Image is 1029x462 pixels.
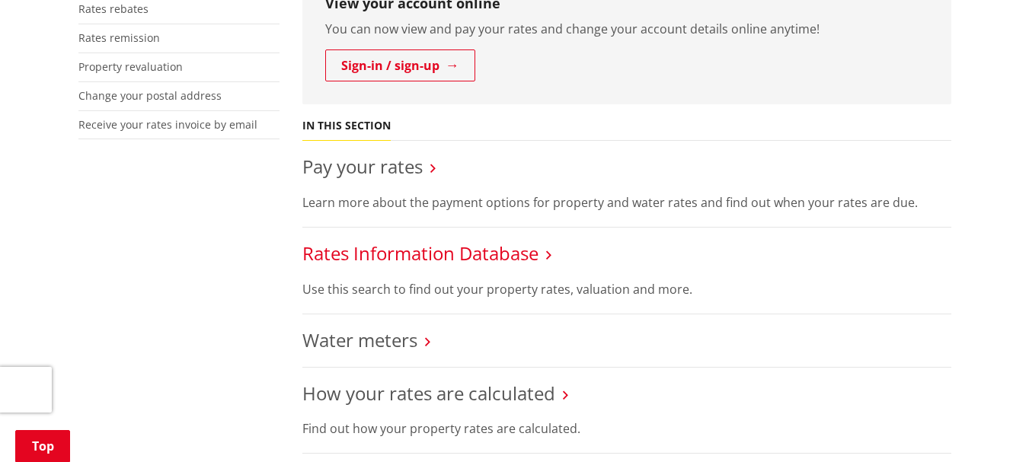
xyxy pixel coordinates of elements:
a: Property revaluation [78,59,183,74]
iframe: Messenger Launcher [959,398,1014,453]
a: Pay your rates [302,154,423,179]
a: Receive your rates invoice by email [78,117,257,132]
p: Use this search to find out your property rates, valuation and more. [302,280,951,298]
a: Sign-in / sign-up [325,49,475,81]
a: Water meters [302,327,417,352]
a: How your rates are calculated [302,381,555,406]
h5: In this section [302,119,391,132]
p: You can now view and pay your rates and change your account details online anytime! [325,20,928,38]
a: Change your postal address [78,88,222,103]
a: Top [15,430,70,462]
p: Learn more about the payment options for property and water rates and find out when your rates ar... [302,193,951,212]
a: Rates rebates [78,2,149,16]
a: Rates Information Database [302,241,538,266]
a: Rates remission [78,30,160,45]
p: Find out how your property rates are calculated. [302,419,951,438]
